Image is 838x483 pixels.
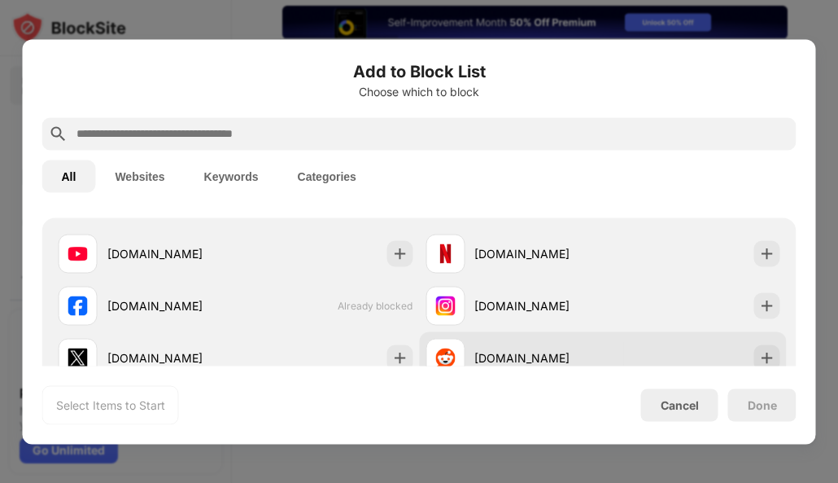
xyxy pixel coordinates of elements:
div: [DOMAIN_NAME] [107,245,236,262]
div: [DOMAIN_NAME] [474,297,603,314]
div: [DOMAIN_NAME] [474,245,603,262]
span: Already blocked [338,300,412,312]
button: Categories [278,160,376,192]
div: [DOMAIN_NAME] [474,349,603,367]
img: favicons [435,296,455,315]
button: Websites [95,160,184,192]
div: Choose which to block [42,85,797,98]
img: favicons [68,244,88,263]
div: Cancel [661,398,699,412]
button: Keywords [185,160,278,192]
img: favicons [435,244,455,263]
img: favicons [68,348,88,367]
button: All [42,160,96,192]
div: Select Items to Start [56,397,165,413]
img: search.svg [49,124,68,143]
div: Done [748,398,777,411]
h6: Add to Block List [42,59,797,83]
img: favicons [68,296,88,315]
div: [DOMAIN_NAME] [107,349,236,367]
div: [DOMAIN_NAME] [107,297,236,314]
img: favicons [435,348,455,367]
